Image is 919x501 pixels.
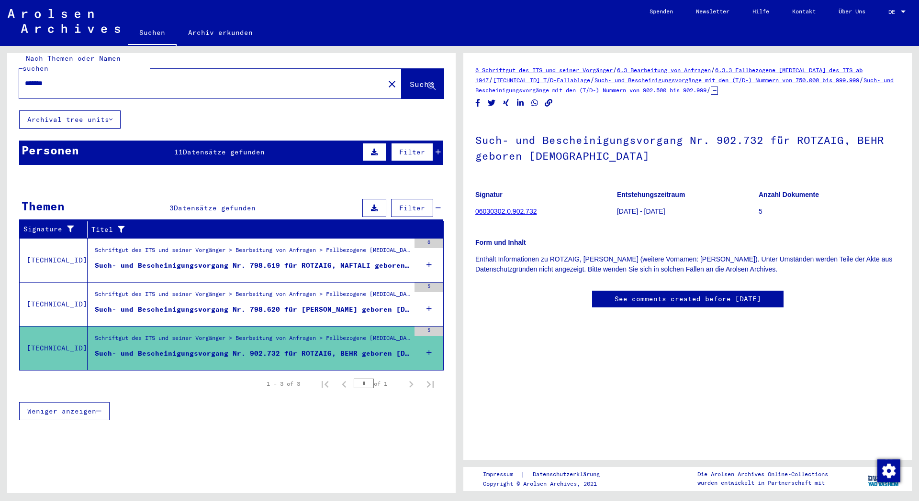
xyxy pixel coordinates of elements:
span: Datensätze gefunden [183,148,265,156]
button: Filter [391,143,433,161]
a: Archiv erkunden [177,21,264,44]
a: 06030302.0.902.732 [475,207,537,215]
h1: Such- und Bescheinigungsvorgang Nr. 902.732 für ROTZAIG, BEHR geboren [DEMOGRAPHIC_DATA] [475,118,900,176]
span: / [590,76,594,84]
button: Previous page [335,374,354,393]
span: 11 [174,148,183,156]
button: Share on WhatsApp [530,97,540,109]
b: Signatur [475,191,503,198]
button: Weniger anzeigen [19,402,110,420]
button: First page [315,374,335,393]
div: Personen [22,142,79,159]
img: yv_logo.png [866,467,902,490]
b: Anzahl Dokumente [759,191,819,198]
a: Datenschutzerklärung [525,469,611,479]
p: Enthält Informationen zu ROTZAIG, [PERSON_NAME] (weitere Vornamen: [PERSON_NAME]). Unter Umstände... [475,254,900,274]
button: Copy link [544,97,554,109]
button: Next page [402,374,421,393]
span: / [706,86,711,94]
img: Arolsen_neg.svg [8,9,120,33]
span: DE [888,9,899,15]
span: Suche [410,79,434,89]
button: Clear [382,74,402,93]
a: Such- und Bescheinigungsvorgänge mit den (T/D-) Nummern von 750.000 bis 999.999 [594,76,859,84]
p: Copyright © Arolsen Archives, 2021 [483,479,611,488]
a: Impressum [483,469,521,479]
p: 5 [759,207,900,217]
span: / [859,76,863,84]
a: See comments created before [DATE] [615,294,761,304]
button: Suche [402,69,444,98]
span: / [489,76,493,84]
div: Signature [23,224,80,234]
a: 6 Schriftgut des ITS und seiner Vorgänger [475,66,613,74]
a: [TECHNICAL_ID] T/D-Fallablage [493,76,590,84]
p: Die Arolsen Archives Online-Collections [697,470,828,479]
button: Share on Facebook [473,97,483,109]
a: 6.3 Bearbeitung von Anfragen [617,66,711,74]
a: Suchen [128,21,177,46]
b: Entstehungszeitraum [617,191,685,198]
div: Titel [91,222,434,237]
button: Share on Xing [501,97,511,109]
span: Weniger anzeigen [27,407,96,415]
mat-label: Nach Themen oder Namen suchen [22,54,121,73]
button: Last page [421,374,440,393]
div: Schriftgut des ITS und seiner Vorgänger > Bearbeitung von Anfragen > Fallbezogene [MEDICAL_DATA] ... [95,290,410,303]
div: Such- und Bescheinigungsvorgang Nr. 902.732 für ROTZAIG, BEHR geboren [DEMOGRAPHIC_DATA] [95,349,410,359]
p: wurden entwickelt in Partnerschaft mit [697,479,828,487]
div: Such- und Bescheinigungsvorgang Nr. 798.619 für ROTZAIG, NAFTALI geboren [DEMOGRAPHIC_DATA] [95,261,410,271]
img: Zustimmung ändern [877,459,900,482]
button: Filter [391,199,433,217]
span: Filter [399,204,425,212]
button: Archival tree units [19,110,121,129]
button: Share on Twitter [487,97,497,109]
div: Titel [91,225,425,235]
button: Share on LinkedIn [516,97,526,109]
b: Form und Inhalt [475,239,526,246]
span: Filter [399,148,425,156]
span: / [711,65,715,74]
span: / [613,65,617,74]
div: | [483,469,611,479]
div: Schriftgut des ITS und seiner Vorgänger > Bearbeitung von Anfragen > Fallbezogene [MEDICAL_DATA] ... [95,334,410,347]
mat-icon: close [386,78,398,90]
div: Such- und Bescheinigungsvorgang Nr. 798.620 für [PERSON_NAME] geboren [DEMOGRAPHIC_DATA] [95,305,410,315]
div: Signature [23,222,90,237]
p: [DATE] - [DATE] [617,207,758,217]
div: Schriftgut des ITS und seiner Vorgänger > Bearbeitung von Anfragen > Fallbezogene [MEDICAL_DATA] ... [95,246,410,259]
